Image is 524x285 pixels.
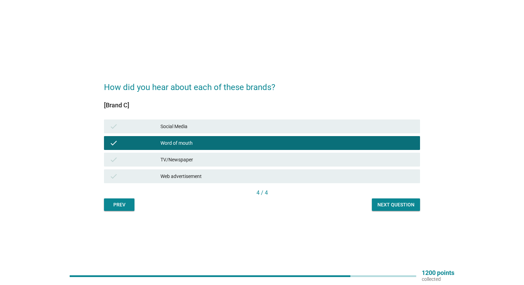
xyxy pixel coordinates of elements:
h2: How did you hear about each of these brands? [104,74,420,93]
div: Next question [377,201,414,208]
div: Social Media [160,122,414,131]
i: check [110,122,118,131]
div: TV/Newspaper [160,155,414,164]
button: Next question [372,198,420,211]
i: check [110,172,118,180]
p: collected [422,276,454,282]
p: 1200 points [422,270,454,276]
div: Web advertisement [160,172,414,180]
button: Prev [104,198,134,211]
div: Word of mouth [160,139,414,147]
i: check [110,139,118,147]
i: check [110,155,118,164]
div: [Brand C] [104,100,420,110]
div: 4 / 4 [104,189,420,197]
div: Prev [110,201,129,208]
